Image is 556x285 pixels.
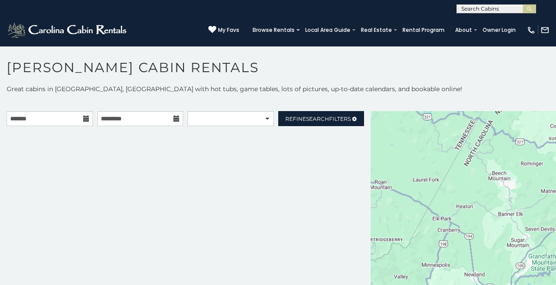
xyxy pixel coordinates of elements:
[398,24,449,36] a: Rental Program
[527,26,536,35] img: phone-regular-white.png
[541,26,549,35] img: mail-regular-white.png
[7,21,129,39] img: White-1-2.png
[306,116,329,122] span: Search
[278,111,364,126] a: RefineSearchFilters
[208,26,239,35] a: My Favs
[451,24,476,36] a: About
[285,116,351,122] span: Refine Filters
[218,26,239,34] span: My Favs
[248,24,299,36] a: Browse Rentals
[301,24,355,36] a: Local Area Guide
[357,24,396,36] a: Real Estate
[478,24,520,36] a: Owner Login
